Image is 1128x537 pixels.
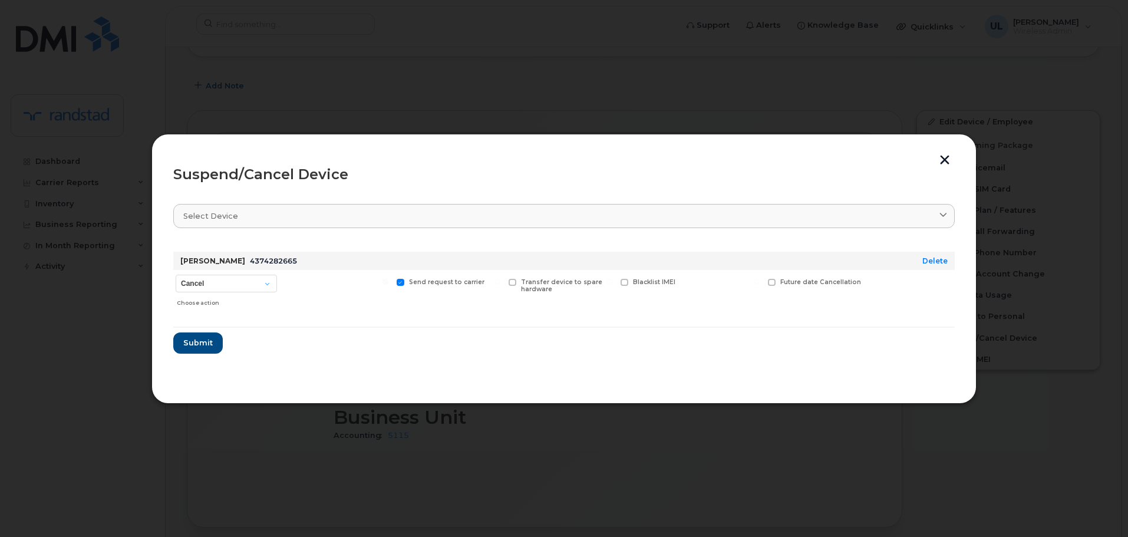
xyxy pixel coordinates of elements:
span: 4374282665 [250,256,297,265]
span: Send request to carrier [409,278,484,286]
a: Delete [922,256,948,265]
div: Suspend/Cancel Device [173,167,955,182]
input: Future date Cancellation [754,279,760,285]
span: Select device [183,210,238,222]
input: Send request to carrier [382,279,388,285]
input: Transfer device to spare hardware [494,279,500,285]
span: Future date Cancellation [780,278,861,286]
button: Submit [173,332,223,354]
strong: [PERSON_NAME] [180,256,245,265]
a: Select device [173,204,955,228]
input: Blacklist IMEI [606,279,612,285]
span: Submit [183,337,213,348]
span: Transfer device to spare hardware [521,278,602,294]
span: Blacklist IMEI [633,278,675,286]
div: Choose action [177,294,277,308]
